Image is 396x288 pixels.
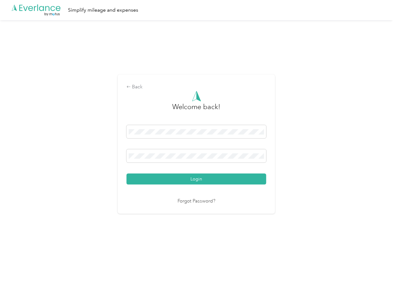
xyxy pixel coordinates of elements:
div: Back [127,83,266,91]
button: Login [127,174,266,185]
div: Simplify mileage and expenses [68,6,138,14]
a: Forgot Password? [178,198,215,205]
h3: greeting [173,102,221,119]
iframe: Everlance-gr Chat Button Frame [361,253,396,288]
